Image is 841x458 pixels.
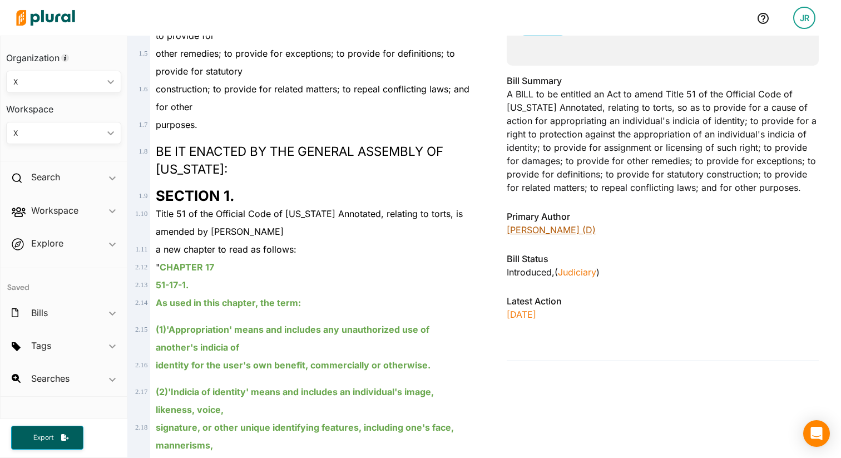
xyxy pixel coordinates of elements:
[11,426,83,450] button: Export
[31,339,51,352] h2: Tags
[138,192,147,200] span: 1 . 9
[31,171,60,183] h2: Search
[135,281,147,289] span: 2 . 13
[507,224,596,235] a: [PERSON_NAME] (D)
[507,74,819,87] h3: Bill Summary
[138,121,147,129] span: 1 . 7
[13,76,103,88] div: X
[31,307,48,319] h2: Bills
[156,187,235,204] strong: SECTION 1.
[156,119,197,130] span: purposes.
[6,42,121,66] h3: Organization
[156,48,455,77] span: other remedies; to provide for exceptions; to provide for definitions; to provide for statutory
[558,267,596,278] a: Judiciary
[6,93,121,117] h3: Workspace
[784,2,824,33] a: JR
[31,372,70,385] h2: Searches
[156,144,443,176] span: BE IT ENACTED BY THE GENERAL ASSEMBLY OF [US_STATE]:
[156,324,429,353] ins: 'Appropriation' means and includes any unauthorized use of another's indicia of
[135,326,147,333] span: 2 . 15
[13,127,103,139] div: X
[507,308,819,321] p: [DATE]
[135,299,147,307] span: 2 . 14
[138,50,147,57] span: 1 . 5
[156,422,454,451] ins: signature, or other unique identifying features, including one's face, mannerisms,
[156,244,296,255] span: a new chapter to read as follows:
[156,359,431,371] ins: identity for the user's own benefit, commercially or otherwise.
[793,7,815,29] div: JR
[135,210,147,218] span: 1 . 10
[156,262,214,273] span: "
[135,361,147,369] span: 2 . 16
[135,423,147,431] span: 2 . 18
[135,388,147,396] span: 2 . 17
[507,74,819,201] div: A BILL to be entitled an Act to amend Title 51 of the Official Code of [US_STATE] Annotated, rela...
[160,262,214,273] ins: CHAPTER 17
[803,420,830,447] div: Open Intercom Messenger
[31,204,78,216] h2: Workspace
[507,252,819,265] h3: Bill Status
[135,245,147,253] span: 1 . 11
[138,85,147,93] span: 1 . 6
[507,265,819,279] div: Introduced , ( )
[26,433,61,442] span: Export
[31,237,63,249] h2: Explore
[60,53,70,63] div: Tooltip anchor
[1,268,127,296] h4: Saved
[156,386,168,397] strong: (2)
[138,147,147,155] span: 1 . 8
[135,263,147,271] span: 2 . 12
[156,83,469,112] span: construction; to provide for related matters; to repeal conflicting laws; and for other
[156,324,166,335] strong: (1)
[156,386,434,415] ins: 'Indicia of identity' means and includes an individual's image, likeness, voice,
[156,279,189,290] ins: 51-17-1.
[507,294,819,308] h3: Latest Action
[156,208,463,237] span: Title 51 of the Official Code of [US_STATE] Annotated, relating to torts, is amended by [PERSON_N...
[156,297,301,308] ins: As used in this chapter, the term:
[507,210,819,223] h3: Primary Author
